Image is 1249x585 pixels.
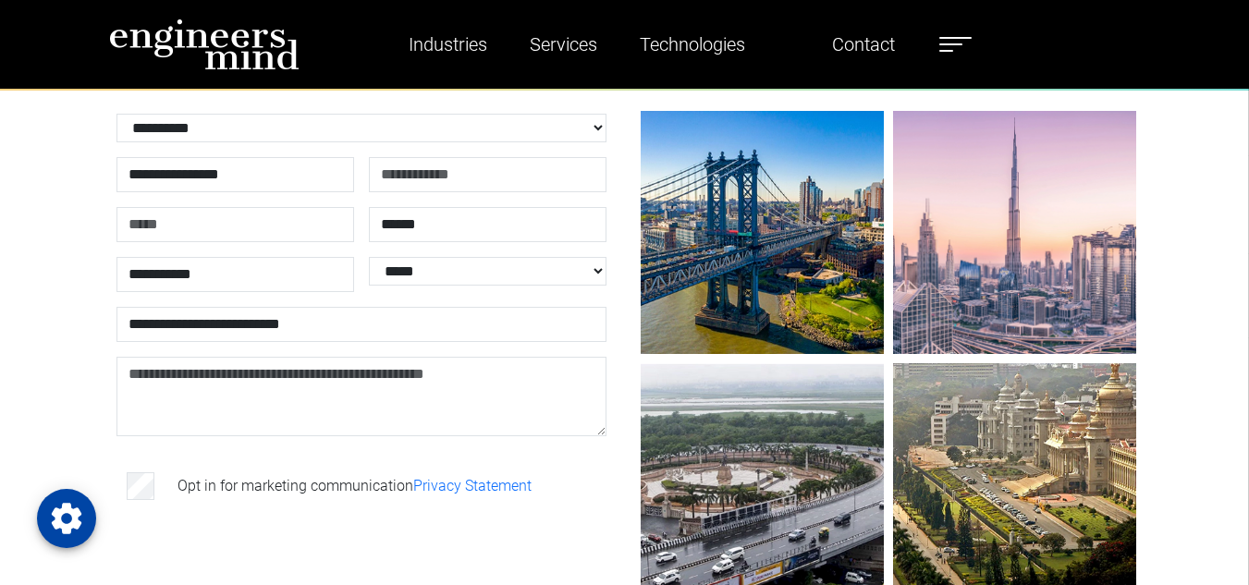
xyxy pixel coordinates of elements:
img: gif [641,111,884,354]
img: logo [109,18,300,70]
a: Contact [825,23,902,66]
a: Technologies [632,23,753,66]
a: Services [522,23,605,66]
a: Privacy Statement [413,477,532,494]
img: gif [893,111,1136,354]
a: Industries [401,23,495,66]
label: Opt in for marketing communication [178,475,532,497]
